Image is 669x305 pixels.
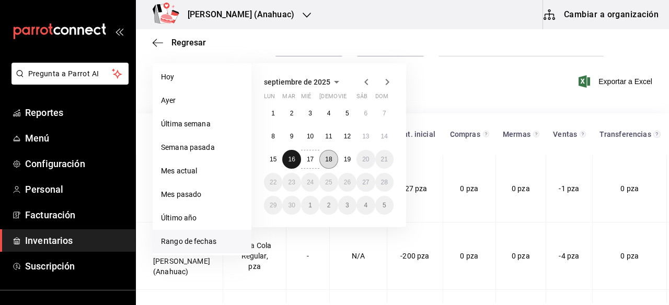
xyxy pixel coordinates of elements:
abbr: 13 de septiembre de 2025 [362,133,369,140]
li: Último año [153,206,251,230]
abbr: 1 de octubre de 2025 [308,202,312,209]
button: 3 de octubre de 2025 [338,196,356,215]
li: Ayer [153,89,251,112]
abbr: lunes [264,93,275,104]
button: open_drawer_menu [115,27,123,36]
li: Rango de fechas [153,230,251,253]
button: 9 de septiembre de 2025 [282,127,301,146]
abbr: 5 de octubre de 2025 [383,202,386,209]
button: 21 de septiembre de 2025 [375,150,394,169]
abbr: 3 de septiembre de 2025 [308,110,312,117]
svg: Total de presentación del insumo mermado en el rango de fechas seleccionado. [533,130,540,138]
abbr: 12 de septiembre de 2025 [344,133,351,140]
div: Ventas [552,130,578,138]
abbr: 7 de septiembre de 2025 [383,110,386,117]
button: 15 de septiembre de 2025 [264,150,282,169]
span: Facturación [25,208,127,222]
button: 23 de septiembre de 2025 [282,173,301,192]
button: 5 de septiembre de 2025 [338,104,356,123]
abbr: 3 de octubre de 2025 [345,202,349,209]
abbr: 19 de septiembre de 2025 [344,156,351,163]
button: 13 de septiembre de 2025 [356,127,375,146]
span: -4 pza [559,252,579,260]
abbr: 24 de septiembre de 2025 [307,179,314,186]
abbr: 20 de septiembre de 2025 [362,156,369,163]
span: Menú [25,131,127,145]
abbr: 30 de septiembre de 2025 [288,202,295,209]
span: Configuración [25,157,127,171]
span: septiembre de 2025 [264,78,330,86]
span: 0 pza [460,184,478,193]
abbr: domingo [375,93,388,104]
span: Suscripción [25,259,127,273]
abbr: 27 de septiembre de 2025 [362,179,369,186]
button: 18 de septiembre de 2025 [319,150,338,169]
button: 5 de octubre de 2025 [375,196,394,215]
span: Personal [25,182,127,196]
li: Mes actual [153,159,251,183]
button: 8 de septiembre de 2025 [264,127,282,146]
abbr: 16 de septiembre de 2025 [288,156,295,163]
button: 19 de septiembre de 2025 [338,150,356,169]
li: Última semana [153,112,251,136]
div: Mermas [502,130,531,138]
abbr: miércoles [301,93,311,104]
button: 12 de septiembre de 2025 [338,127,356,146]
div: Transferencias [598,130,651,138]
span: Regresar [171,38,206,48]
abbr: 25 de septiembre de 2025 [325,179,332,186]
abbr: sábado [356,93,367,104]
li: Semana pasada [153,136,251,159]
button: 28 de septiembre de 2025 [375,173,394,192]
div: Compras [449,130,481,138]
button: 1 de octubre de 2025 [301,196,319,215]
button: 16 de septiembre de 2025 [282,150,301,169]
button: Pregunta a Parrot AI [11,63,129,85]
li: Mes pasado [153,183,251,206]
abbr: 1 de septiembre de 2025 [271,110,275,117]
button: 20 de septiembre de 2025 [356,150,375,169]
abbr: 26 de septiembre de 2025 [344,179,351,186]
button: Regresar [153,38,206,48]
abbr: 22 de septiembre de 2025 [270,179,276,186]
span: -1 pza [559,184,579,193]
button: Exportar a Excel [581,75,652,88]
button: septiembre de 2025 [264,76,343,88]
abbr: 29 de septiembre de 2025 [270,202,276,209]
button: 11 de septiembre de 2025 [319,127,338,146]
abbr: martes [282,93,295,104]
td: Coca Cola Regular, pza [223,222,286,290]
svg: Total de presentación del insumo comprado en el rango de fechas seleccionado. [483,130,490,138]
span: 0 pza [512,252,530,260]
span: 0 pza [512,184,530,193]
abbr: 17 de septiembre de 2025 [307,156,314,163]
button: 29 de septiembre de 2025 [264,196,282,215]
span: -200 pza [400,252,429,260]
button: 30 de septiembre de 2025 [282,196,301,215]
button: 4 de octubre de 2025 [356,196,375,215]
button: 2 de septiembre de 2025 [282,104,301,123]
a: Pregunta a Parrot AI [7,76,129,87]
abbr: 23 de septiembre de 2025 [288,179,295,186]
abbr: 5 de septiembre de 2025 [345,110,349,117]
td: Centro de almacenamiento [PERSON_NAME] (Anahuac) [136,222,223,290]
button: 3 de septiembre de 2025 [301,104,319,123]
abbr: 2 de octubre de 2025 [327,202,331,209]
abbr: 2 de septiembre de 2025 [290,110,294,117]
span: 0 pza [620,252,639,260]
abbr: 14 de septiembre de 2025 [381,133,388,140]
button: 10 de septiembre de 2025 [301,127,319,146]
abbr: 15 de septiembre de 2025 [270,156,276,163]
button: 22 de septiembre de 2025 [264,173,282,192]
abbr: 8 de septiembre de 2025 [271,133,275,140]
abbr: 21 de septiembre de 2025 [381,156,388,163]
h3: [PERSON_NAME] (Anahuac) [179,8,294,21]
td: Centro de almacenamiento [PERSON_NAME] (Anahuac) [136,155,223,222]
span: Pregunta a Parrot AI [28,68,112,79]
abbr: 4 de octubre de 2025 [364,202,367,209]
svg: Total de presentación del insumo transferido ya sea fuera o dentro de la sucursal en el rango de ... [653,130,661,138]
button: 2 de octubre de 2025 [319,196,338,215]
button: 25 de septiembre de 2025 [319,173,338,192]
button: 26 de septiembre de 2025 [338,173,356,192]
